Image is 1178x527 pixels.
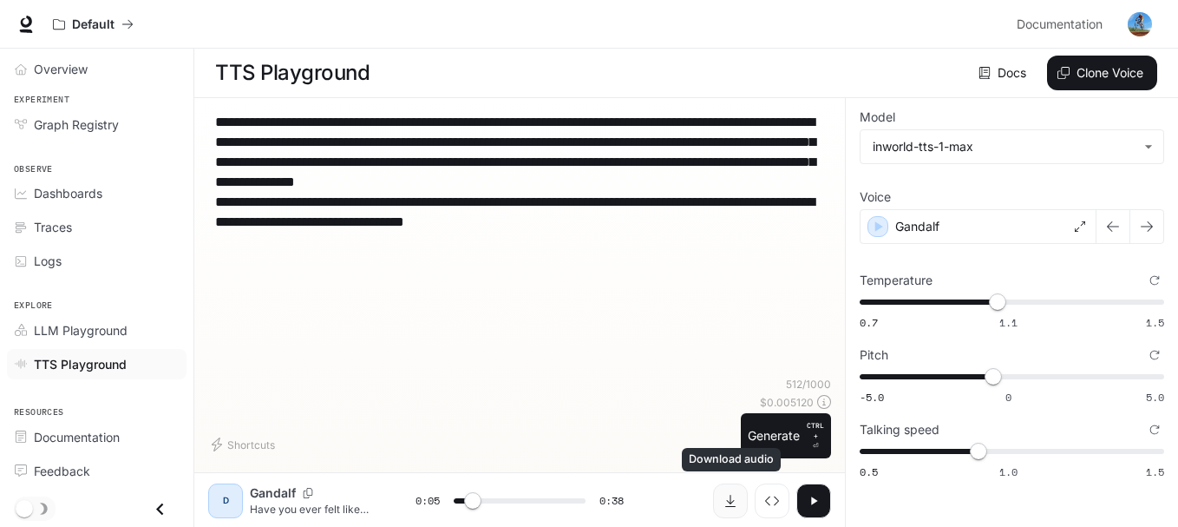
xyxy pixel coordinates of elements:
p: Gandalf [250,484,296,502]
p: Pitch [860,349,888,361]
span: 1.1 [999,315,1018,330]
div: Download audio [682,448,781,471]
span: Logs [34,252,62,270]
a: LLM Playground [7,315,187,346]
span: LLM Playground [34,321,128,339]
span: Graph Registry [34,115,119,134]
span: TTS Playground [34,355,127,373]
a: Graph Registry [7,109,187,140]
span: Traces [34,218,72,236]
button: Reset to default [1145,346,1164,365]
span: 0:05 [416,492,440,510]
a: Docs [975,56,1033,90]
a: Logs [7,246,187,276]
h1: TTS Playground [215,56,370,90]
span: 0.5 [860,464,878,479]
span: 1.5 [1146,464,1164,479]
p: CTRL + [807,420,824,441]
button: Clone Voice [1047,56,1157,90]
a: TTS Playground [7,349,187,379]
span: 0 [1005,390,1011,405]
button: Reset to default [1145,420,1164,439]
span: Dashboards [34,184,102,202]
p: Have you ever felt like you’re just surviving? You wake up, go through the routine, but deep down... [250,502,374,517]
div: inworld-tts-1-max [861,130,1163,163]
button: Copy Voice ID [296,488,320,498]
div: D [212,487,239,515]
button: Inspect [755,484,789,518]
button: Shortcuts [208,431,282,458]
p: ⏎ [807,420,824,451]
a: Documentation [1010,7,1116,42]
span: 1.0 [999,464,1018,479]
button: Close drawer [141,491,180,527]
span: Documentation [1017,14,1103,36]
span: 0:38 [599,492,624,510]
span: Dark mode toggle [16,498,33,517]
span: 5.0 [1146,390,1164,405]
img: User avatar [1128,12,1152,36]
button: GenerateCTRL +⏎ [741,413,831,458]
a: Documentation [7,422,187,452]
p: Talking speed [860,424,939,436]
p: Default [72,17,115,32]
button: Download audio [713,484,748,518]
span: Feedback [34,462,90,480]
a: Feedback [7,456,187,486]
span: Documentation [34,428,120,446]
a: Overview [7,54,187,84]
p: Model [860,111,895,123]
div: inworld-tts-1-max [873,138,1135,155]
span: Overview [34,60,88,78]
a: Dashboards [7,178,187,208]
p: Gandalf [895,218,939,235]
a: Traces [7,212,187,242]
p: Temperature [860,274,933,287]
span: 0.7 [860,315,878,330]
button: Reset to default [1145,271,1164,290]
p: Voice [860,191,891,203]
span: 1.5 [1146,315,1164,330]
span: -5.0 [860,390,884,405]
button: User avatar [1122,7,1157,42]
button: All workspaces [45,7,141,42]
